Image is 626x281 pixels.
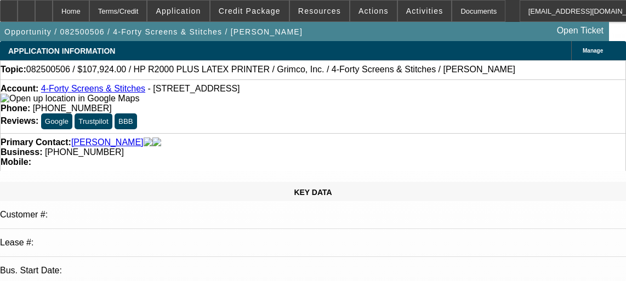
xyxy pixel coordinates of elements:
[41,84,145,93] a: 4-Forty Screens & Stitches
[26,65,515,74] span: 082500506 / $107,924.00 / HP R2000 PLUS LATEX PRINTER / Grimco, Inc. / 4-Forty Screens & Stitches...
[45,147,124,157] span: [PHONE_NUMBER]
[1,94,139,104] img: Open up location in Google Maps
[147,1,209,21] button: Application
[350,1,397,21] button: Actions
[553,21,608,40] a: Open Ticket
[294,188,332,197] span: KEY DATA
[1,147,42,157] strong: Business:
[219,7,281,15] span: Credit Package
[1,157,31,167] strong: Mobile:
[358,7,389,15] span: Actions
[1,137,71,147] strong: Primary Contact:
[1,94,139,103] a: View Google Maps
[71,137,144,147] a: [PERSON_NAME]
[1,84,38,93] strong: Account:
[41,113,72,129] button: Google
[1,116,38,125] strong: Reviews:
[290,1,349,21] button: Resources
[152,137,161,147] img: linkedin-icon.png
[583,48,603,54] span: Manage
[33,104,112,113] span: [PHONE_NUMBER]
[144,137,152,147] img: facebook-icon.png
[75,113,112,129] button: Trustpilot
[298,7,341,15] span: Resources
[406,7,443,15] span: Activities
[1,65,26,74] strong: Topic:
[1,104,30,113] strong: Phone:
[4,27,303,36] span: Opportunity / 082500506 / 4-Forty Screens & Stitches / [PERSON_NAME]
[8,47,115,55] span: APPLICATION INFORMATION
[398,1,452,21] button: Activities
[148,84,240,93] span: - [STREET_ADDRESS]
[156,7,201,15] span: Application
[210,1,289,21] button: Credit Package
[115,113,137,129] button: BBB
